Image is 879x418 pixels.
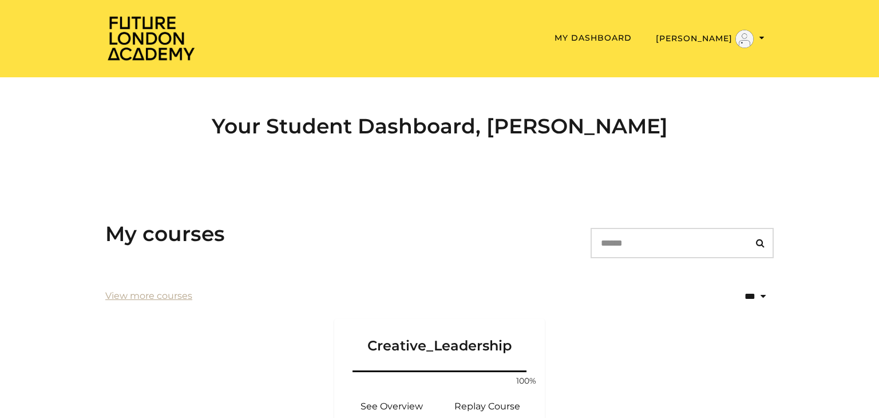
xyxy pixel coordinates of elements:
[513,375,540,387] span: 100%
[105,222,225,246] h3: My courses
[334,319,545,368] a: Creative_Leadership
[105,114,774,139] h2: Your Student Dashboard, [PERSON_NAME]
[707,283,774,310] select: status
[105,15,197,61] img: Home Page
[652,29,768,49] button: Toggle menu
[348,319,531,354] h3: Creative_Leadership
[555,33,632,43] a: My Dashboard
[105,289,192,303] a: View more courses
